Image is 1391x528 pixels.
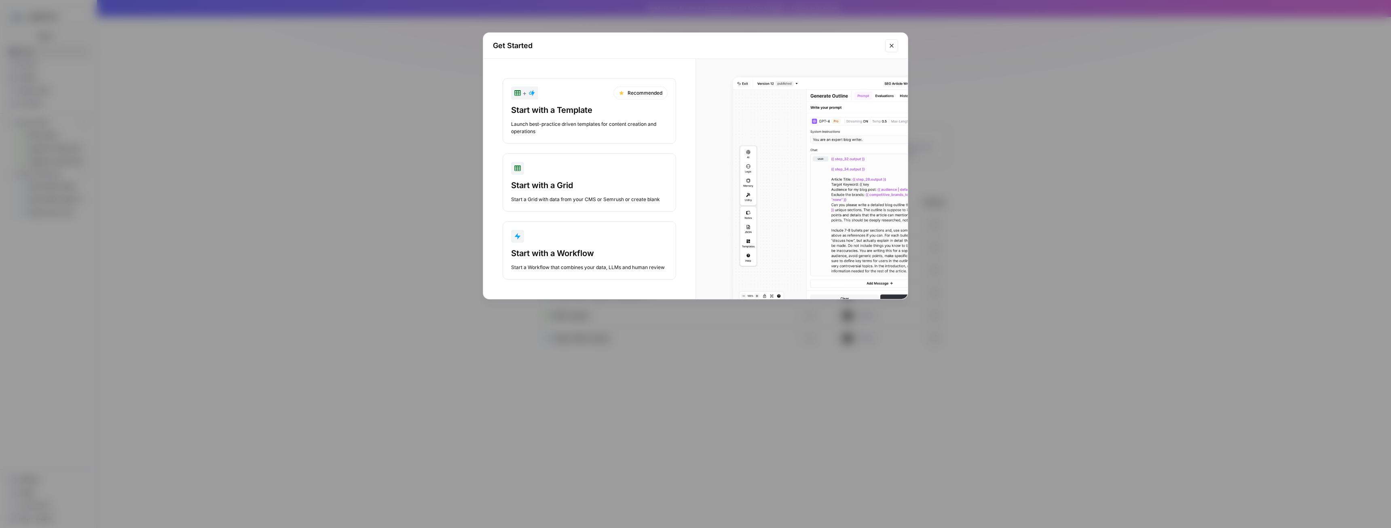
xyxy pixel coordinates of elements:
[613,87,668,100] div: Recommended
[503,153,676,212] button: Start with a GridStart a Grid with data from your CMS or Semrush or create blank
[511,196,668,203] div: Start a Grid with data from your CMS or Semrush or create blank
[503,221,676,280] button: Start with a WorkflowStart a Workflow that combines your data, LLMs and human review
[503,78,676,144] button: +RecommendedStart with a TemplateLaunch best-practice driven templates for content creation and o...
[511,264,668,271] div: Start a Workflow that combines your data, LLMs and human review
[511,104,668,116] div: Start with a Template
[511,248,668,259] div: Start with a Workflow
[511,180,668,191] div: Start with a Grid
[511,121,668,135] div: Launch best-practice driven templates for content creation and operations
[885,39,898,52] button: Close modal
[493,40,880,51] h2: Get Started
[514,88,535,98] div: +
